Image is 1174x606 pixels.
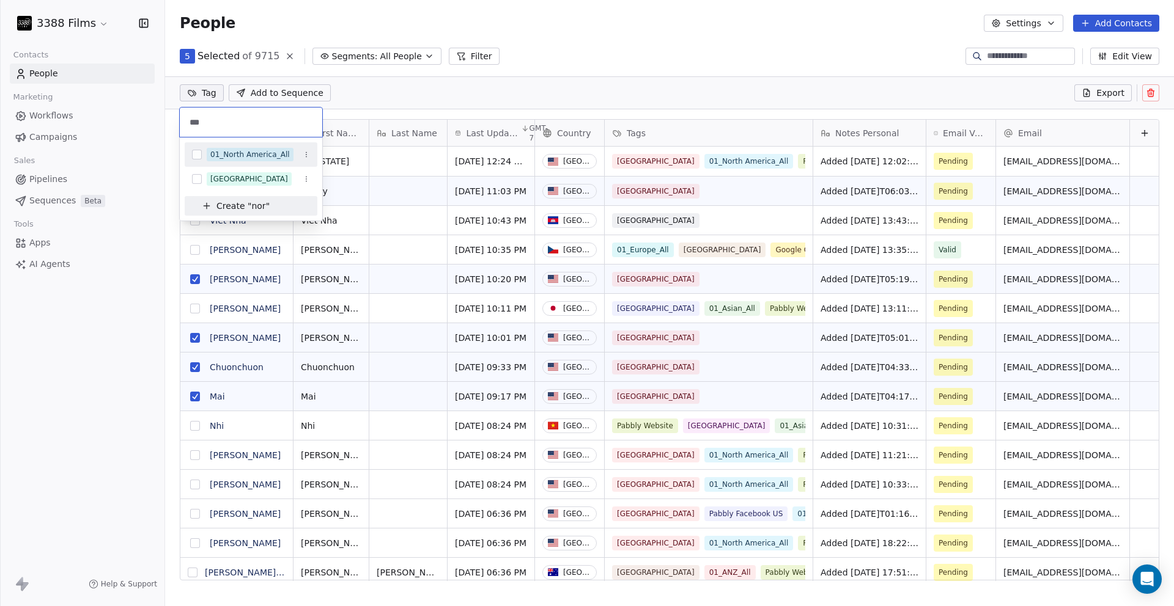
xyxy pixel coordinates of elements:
span: Create " [216,200,251,213]
div: 01_North America_All [210,149,290,160]
div: Suggestions [185,142,317,216]
div: [GEOGRAPHIC_DATA] [210,173,288,184]
span: " [266,200,270,213]
button: Create "nor" [192,196,310,216]
span: nor [251,200,265,213]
